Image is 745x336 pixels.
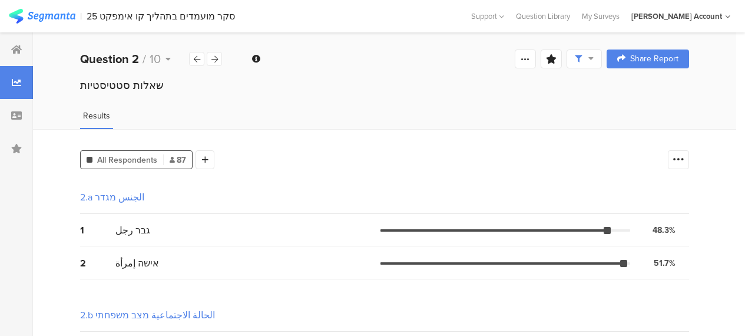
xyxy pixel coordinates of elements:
div: 1 [80,223,115,237]
div: שאלות סטטיסטיות [80,78,689,93]
div: סקר מועמדים בתהליך קו אימפקט 25 [87,11,235,22]
span: / [143,50,146,68]
a: My Surveys [576,11,625,22]
b: Question 2 [80,50,139,68]
div: 2 [80,256,115,270]
div: 2.b الحالة الاجتماعية מצב משפחתי [80,308,215,322]
img: segmanta logo [9,9,75,24]
span: אישה إمرأة [115,256,159,270]
span: All Respondents [97,154,157,166]
span: גבר رجل [115,223,150,237]
span: 10 [150,50,161,68]
div: 51.7% [654,257,676,269]
span: Results [83,110,110,122]
div: 2.a الجنس מגדר [80,190,144,204]
div: 48.3% [653,224,676,236]
div: Support [471,7,504,25]
div: | [80,9,82,23]
a: Question Library [510,11,576,22]
div: [PERSON_NAME] Account [631,11,722,22]
span: Share Report [630,55,678,63]
span: 87 [170,154,186,166]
